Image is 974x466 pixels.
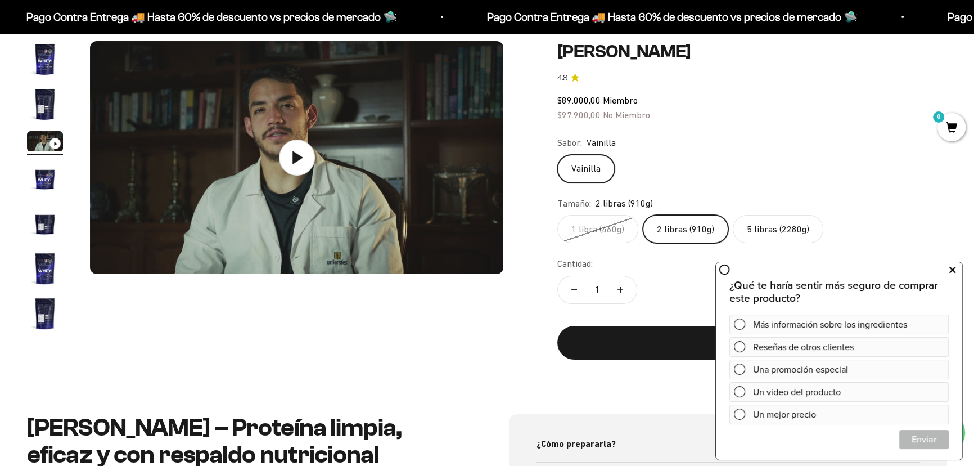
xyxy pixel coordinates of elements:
[557,72,947,84] a: 4.84.8 de 5.0 estrellas
[27,86,63,126] button: Ir al artículo 2
[557,257,593,271] label: Cantidad:
[557,72,567,84] span: 4.8
[27,295,63,335] button: Ir al artículo 7
[596,196,653,211] span: 2 libras (910g)
[27,295,63,331] img: Proteína Whey - Vainilla
[536,425,920,463] summary: ¿Cómo prepararla?
[603,95,638,105] span: Miembro
[587,136,616,150] span: Vainilla
[716,261,962,460] iframe: zigpoll-iframe
[580,335,925,350] div: Añadir al carrito
[557,95,601,105] span: $89.000,00
[17,8,388,26] p: Pago Contra Entrega 🚚 Hasta 60% de descuento vs precios de mercado 🛸
[27,250,63,290] button: Ir al artículo 6
[557,136,582,150] legend: Sabor:
[536,437,616,451] span: ¿Cómo prepararla?
[27,250,63,286] img: Proteína Whey - Vainilla
[932,110,945,124] mark: 0
[557,110,601,120] span: $97.900,00
[27,41,63,77] img: Proteína Whey - Vainilla
[604,276,637,303] button: Aumentar cantidad
[27,205,63,241] img: Proteína Whey - Vainilla
[27,205,63,245] button: Ir al artículo 5
[557,196,591,211] legend: Tamaño:
[558,276,590,303] button: Reducir cantidad
[27,86,63,122] img: Proteína Whey - Vainilla
[27,131,63,155] button: Ir al artículo 3
[27,160,63,196] img: Proteína Whey - Vainilla
[603,110,650,120] span: No Miembro
[478,8,849,26] p: Pago Contra Entrega 🚚 Hasta 60% de descuento vs precios de mercado 🛸
[937,122,966,135] a: 0
[557,41,947,62] h1: [PERSON_NAME]
[27,160,63,200] button: Ir al artículo 4
[27,41,63,80] button: Ir al artículo 1
[557,326,947,360] button: Añadir al carrito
